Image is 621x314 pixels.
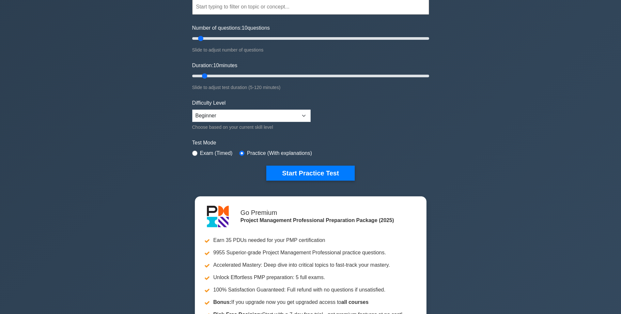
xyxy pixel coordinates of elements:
[192,24,270,32] label: Number of questions: questions
[247,149,312,157] label: Practice (With explanations)
[192,139,429,147] label: Test Mode
[192,83,429,91] div: Slide to adjust test duration (5-120 minutes)
[192,123,311,131] div: Choose based on your current skill level
[200,149,233,157] label: Exam (Timed)
[192,99,226,107] label: Difficulty Level
[192,62,238,69] label: Duration: minutes
[213,63,219,68] span: 10
[266,166,354,181] button: Start Practice Test
[192,46,429,54] div: Slide to adjust number of questions
[242,25,248,31] span: 10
